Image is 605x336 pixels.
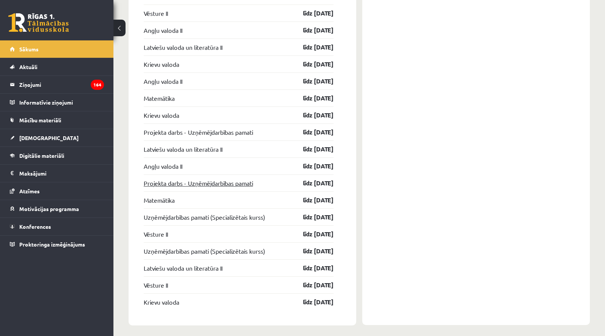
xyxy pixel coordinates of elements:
a: Latviešu valoda un literatūra II [144,43,222,52]
a: līdz [DATE] [290,179,334,188]
legend: Informatīvie ziņojumi [19,94,104,111]
a: [DEMOGRAPHIC_DATA] [10,129,104,146]
a: Projekta darbs - Uzņēmējdarbības pamati [144,179,253,188]
a: līdz [DATE] [290,213,334,222]
a: Uzņēmējdarbības pamati (Specializētais kurss) [144,213,265,222]
span: Konferences [19,223,51,230]
a: Konferences [10,218,104,235]
a: Digitālie materiāli [10,147,104,164]
a: Angļu valoda II [144,26,182,35]
a: līdz [DATE] [290,247,334,256]
a: līdz [DATE] [290,297,334,307]
a: Latviešu valoda un literatūra II [144,145,222,154]
a: Informatīvie ziņojumi [10,94,104,111]
a: Vēsture II [144,230,168,239]
a: Krievu valoda [144,111,179,120]
i: 164 [91,80,104,90]
span: Aktuāli [19,63,37,70]
span: Mācību materiāli [19,117,61,123]
a: Matemātika [144,196,175,205]
a: līdz [DATE] [290,9,334,18]
a: Maksājumi [10,165,104,182]
a: Sākums [10,40,104,58]
a: Matemātika [144,94,175,103]
a: Atzīmes [10,182,104,200]
span: Proktoringa izmēģinājums [19,241,85,248]
a: līdz [DATE] [290,162,334,171]
a: Angļu valoda II [144,162,182,171]
a: Uzņēmējdarbības pamati (Specializētais kurss) [144,247,265,256]
a: līdz [DATE] [290,281,334,290]
a: Vēsture II [144,9,168,18]
a: Vēsture II [144,281,168,290]
legend: Maksājumi [19,165,104,182]
a: Motivācijas programma [10,200,104,217]
a: līdz [DATE] [290,43,334,52]
a: Rīgas 1. Tālmācības vidusskola [8,13,69,32]
a: Aktuāli [10,58,104,76]
a: līdz [DATE] [290,196,334,205]
a: Ziņojumi164 [10,76,104,93]
a: līdz [DATE] [290,60,334,69]
span: Motivācijas programma [19,205,79,212]
a: līdz [DATE] [290,264,334,273]
span: Atzīmes [19,188,40,194]
a: līdz [DATE] [290,145,334,154]
a: Krievu valoda [144,60,179,69]
legend: Ziņojumi [19,76,104,93]
a: Mācību materiāli [10,111,104,129]
span: Sākums [19,46,39,52]
a: līdz [DATE] [290,77,334,86]
a: līdz [DATE] [290,230,334,239]
a: līdz [DATE] [290,128,334,137]
a: Angļu valoda II [144,77,182,86]
a: Latviešu valoda un literatūra II [144,264,222,273]
a: līdz [DATE] [290,94,334,103]
a: Krievu valoda [144,297,179,307]
a: līdz [DATE] [290,111,334,120]
a: līdz [DATE] [290,26,334,35]
span: Digitālie materiāli [19,152,64,159]
a: Proktoringa izmēģinājums [10,236,104,253]
span: [DEMOGRAPHIC_DATA] [19,134,79,141]
a: Projekta darbs - Uzņēmējdarbības pamati [144,128,253,137]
